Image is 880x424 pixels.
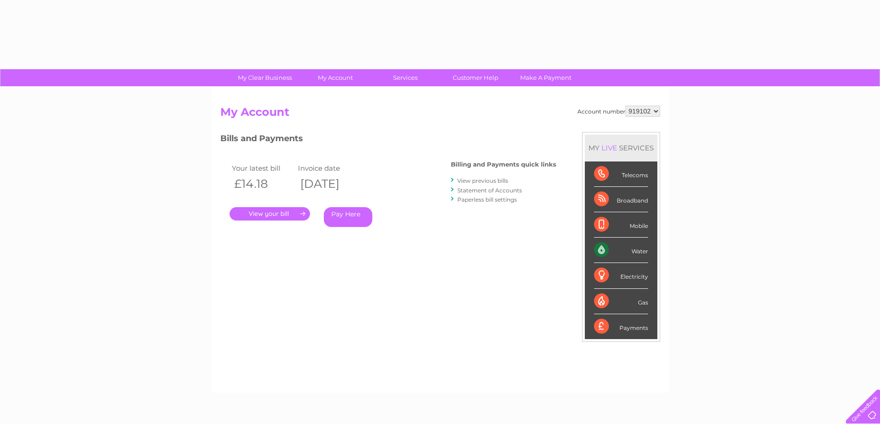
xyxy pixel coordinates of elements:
div: Electricity [594,263,648,288]
div: Payments [594,314,648,339]
a: . [230,207,310,221]
td: Invoice date [296,162,362,174]
th: £14.18 [230,174,296,193]
h3: Bills and Payments [220,132,556,148]
td: Your latest bill [230,162,296,174]
a: My Clear Business [227,69,303,86]
h4: Billing and Payments quick links [451,161,556,168]
a: Statement of Accounts [457,187,522,194]
a: Make A Payment [508,69,584,86]
div: Gas [594,289,648,314]
div: Mobile [594,212,648,238]
div: MY SERVICES [585,135,657,161]
a: Customer Help [437,69,514,86]
a: Pay Here [324,207,372,227]
div: Water [594,238,648,263]
a: My Account [297,69,373,86]
th: [DATE] [296,174,362,193]
a: View previous bills [457,177,508,184]
h2: My Account [220,106,660,123]
div: LIVE [600,143,619,152]
a: Services [367,69,443,86]
div: Broadband [594,187,648,212]
div: Telecoms [594,161,648,187]
a: Paperless bill settings [457,196,517,203]
div: Account number [577,106,660,117]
